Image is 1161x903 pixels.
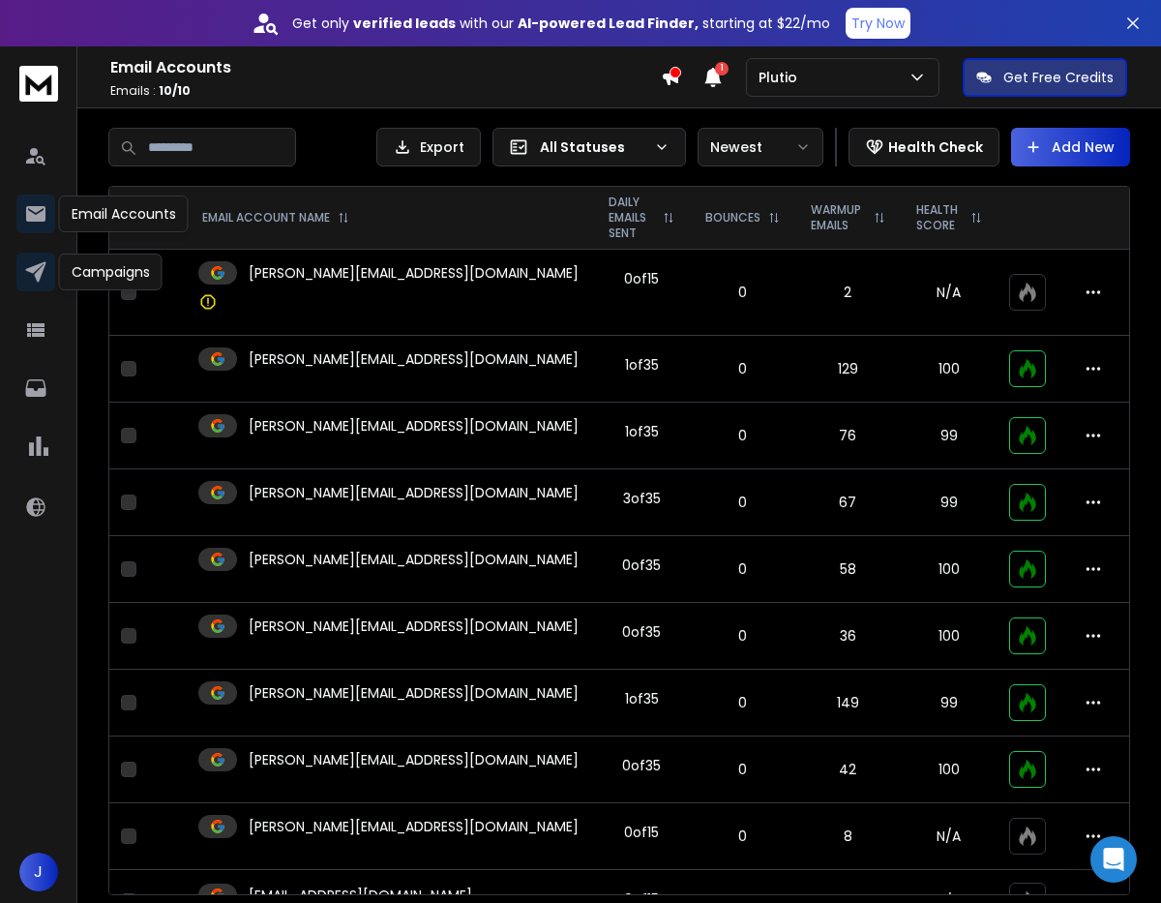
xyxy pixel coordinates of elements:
[249,817,579,836] p: [PERSON_NAME][EMAIL_ADDRESS][DOMAIN_NAME]
[963,58,1127,97] button: Get Free Credits
[110,56,661,79] h1: Email Accounts
[249,483,579,502] p: [PERSON_NAME][EMAIL_ADDRESS][DOMAIN_NAME]
[518,14,699,33] strong: AI-powered Lead Finder,
[1003,68,1114,87] p: Get Free Credits
[159,82,191,99] span: 10 / 10
[901,737,997,803] td: 100
[901,469,997,536] td: 99
[625,689,659,708] div: 1 of 35
[249,550,579,569] p: [PERSON_NAME][EMAIL_ADDRESS][DOMAIN_NAME]
[249,683,579,703] p: [PERSON_NAME][EMAIL_ADDRESS][DOMAIN_NAME]
[249,263,579,283] p: [PERSON_NAME][EMAIL_ADDRESS][DOMAIN_NAME]
[701,760,784,779] p: 0
[901,603,997,670] td: 100
[249,617,579,636] p: [PERSON_NAME][EMAIL_ADDRESS][DOMAIN_NAME]
[19,66,58,102] img: logo
[59,196,189,232] div: Email Accounts
[622,756,661,775] div: 0 of 35
[901,403,997,469] td: 99
[110,83,661,99] p: Emails :
[249,750,579,769] p: [PERSON_NAME][EMAIL_ADDRESS][DOMAIN_NAME]
[705,210,760,226] p: BOUNCES
[59,254,163,290] div: Campaigns
[249,349,579,369] p: [PERSON_NAME][EMAIL_ADDRESS][DOMAIN_NAME]
[19,853,58,891] button: J
[625,355,659,375] div: 1 of 35
[701,493,784,512] p: 0
[715,62,729,75] span: 1
[701,693,784,712] p: 0
[1011,128,1130,166] button: Add New
[624,269,659,288] div: 0 of 15
[795,536,901,603] td: 58
[701,359,784,378] p: 0
[795,403,901,469] td: 76
[912,827,986,846] p: N/A
[376,128,481,166] button: Export
[795,336,901,403] td: 129
[701,626,784,646] p: 0
[912,283,986,302] p: N/A
[795,803,901,870] td: 8
[851,14,905,33] p: Try Now
[701,827,784,846] p: 0
[609,195,654,241] p: DAILY EMAILS SENT
[701,426,784,445] p: 0
[811,202,866,233] p: WARMUP EMAILS
[701,283,784,302] p: 0
[623,489,661,508] div: 3 of 35
[292,14,830,33] p: Get only with our starting at $22/mo
[202,210,349,226] div: EMAIL ACCOUNT NAME
[795,250,901,336] td: 2
[888,137,983,157] p: Health Check
[698,128,823,166] button: Newest
[901,536,997,603] td: 100
[353,14,456,33] strong: verified leads
[759,68,805,87] p: Plutio
[622,622,661,642] div: 0 of 35
[901,336,997,403] td: 100
[1090,836,1137,883] div: Open Intercom Messenger
[846,8,910,39] button: Try Now
[540,137,646,157] p: All Statuses
[624,823,659,842] div: 0 of 15
[795,469,901,536] td: 67
[795,737,901,803] td: 42
[795,603,901,670] td: 36
[916,202,963,233] p: HEALTH SCORE
[625,422,659,441] div: 1 of 35
[795,670,901,737] td: 149
[249,416,579,436] p: [PERSON_NAME][EMAIL_ADDRESS][DOMAIN_NAME]
[701,559,784,579] p: 0
[622,556,661,575] div: 0 of 35
[848,128,999,166] button: Health Check
[901,670,997,737] td: 99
